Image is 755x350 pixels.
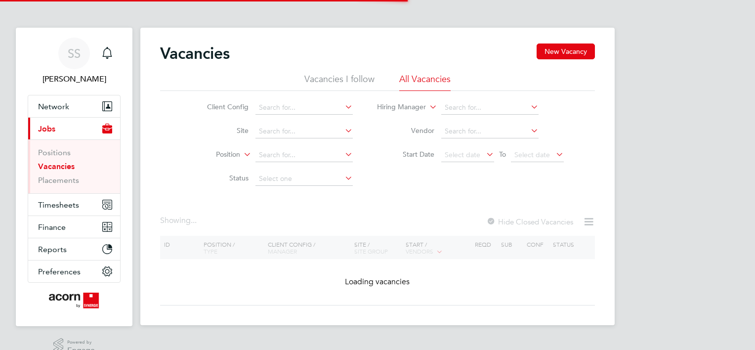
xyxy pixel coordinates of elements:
[38,102,69,111] span: Network
[255,125,353,138] input: Search for...
[191,216,197,225] span: ...
[16,28,132,326] nav: Main navigation
[160,216,199,226] div: Showing
[68,47,81,60] span: SS
[255,148,353,162] input: Search for...
[28,139,120,193] div: Jobs
[28,38,121,85] a: SS[PERSON_NAME]
[38,267,81,276] span: Preferences
[38,245,67,254] span: Reports
[192,126,249,135] label: Site
[38,162,75,171] a: Vacancies
[67,338,95,347] span: Powered by
[28,238,120,260] button: Reports
[445,150,480,159] span: Select date
[304,73,375,91] li: Vacancies I follow
[160,44,230,63] h2: Vacancies
[28,118,120,139] button: Jobs
[49,293,100,308] img: acornpeople-logo-retina.png
[377,150,434,159] label: Start Date
[514,150,550,159] span: Select date
[399,73,451,91] li: All Vacancies
[255,101,353,115] input: Search for...
[369,102,426,112] label: Hiring Manager
[28,216,120,238] button: Finance
[38,124,55,133] span: Jobs
[28,293,121,308] a: Go to home page
[28,261,120,282] button: Preferences
[192,102,249,111] label: Client Config
[441,101,539,115] input: Search for...
[38,175,79,185] a: Placements
[38,200,79,210] span: Timesheets
[377,126,434,135] label: Vendor
[441,125,539,138] input: Search for...
[28,73,121,85] span: Sally Smith
[255,172,353,186] input: Select one
[38,222,66,232] span: Finance
[28,194,120,216] button: Timesheets
[486,217,573,226] label: Hide Closed Vacancies
[537,44,595,59] button: New Vacancy
[183,150,240,160] label: Position
[38,148,71,157] a: Positions
[192,174,249,182] label: Status
[496,148,509,161] span: To
[28,95,120,117] button: Network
